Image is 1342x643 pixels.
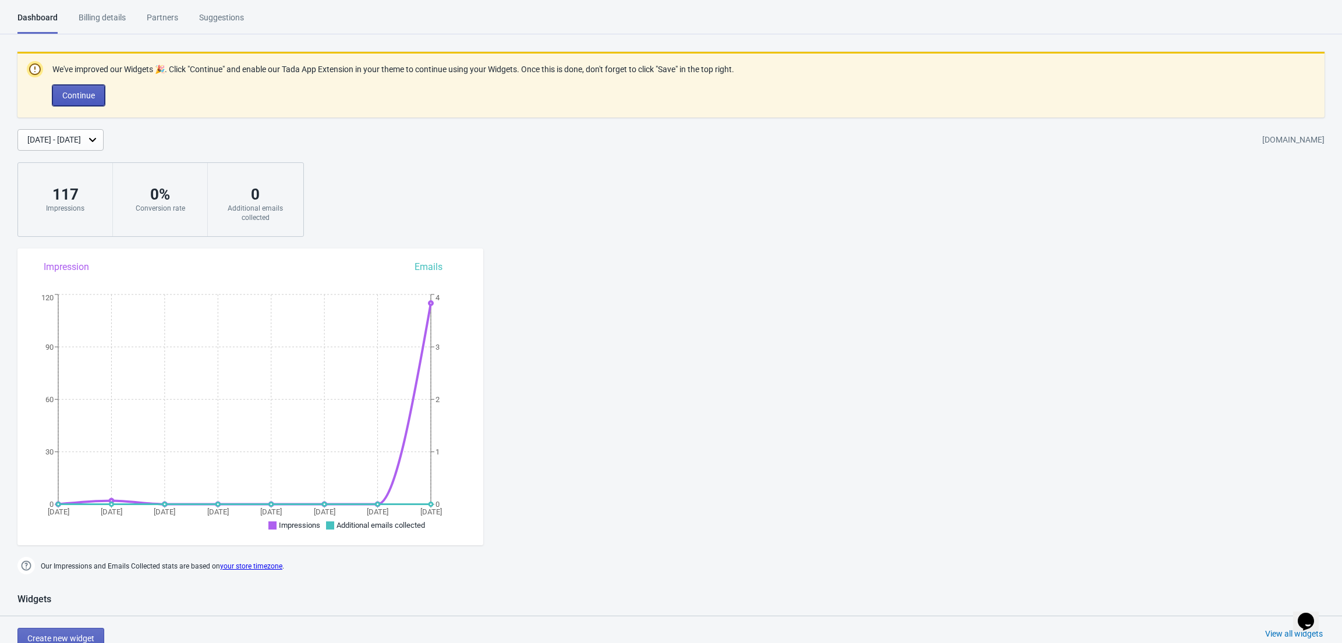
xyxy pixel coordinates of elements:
[435,500,440,509] tspan: 0
[147,12,178,32] div: Partners
[17,557,35,574] img: help.png
[30,185,101,204] div: 117
[420,507,442,516] tspan: [DATE]
[45,395,54,404] tspan: 60
[1262,130,1325,151] div: [DOMAIN_NAME]
[367,507,388,516] tspan: [DATE]
[41,557,284,576] span: Our Impressions and Emails Collected stats are based on .
[125,185,196,204] div: 0 %
[125,204,196,213] div: Conversion rate
[52,63,734,76] p: We've improved our Widgets 🎉. Click "Continue" and enable our Tada App Extension in your theme to...
[1265,628,1323,640] div: View all widgets
[260,507,282,516] tspan: [DATE]
[45,447,54,456] tspan: 30
[435,293,440,302] tspan: 4
[62,91,95,100] span: Continue
[101,507,122,516] tspan: [DATE]
[220,562,282,570] a: your store timezone
[17,12,58,34] div: Dashboard
[154,507,175,516] tspan: [DATE]
[30,204,101,213] div: Impressions
[27,634,94,643] span: Create new widget
[199,12,244,32] div: Suggestions
[207,507,229,516] tspan: [DATE]
[1293,596,1330,631] iframe: chat widget
[79,12,126,32] div: Billing details
[435,395,440,404] tspan: 2
[435,343,440,351] tspan: 3
[27,134,81,146] div: [DATE] - [DATE]
[279,521,320,530] span: Impressions
[49,500,54,509] tspan: 0
[41,293,54,302] tspan: 120
[48,507,69,516] tspan: [DATE]
[435,447,440,456] tspan: 1
[314,507,335,516] tspan: [DATE]
[219,204,291,222] div: Additional emails collected
[219,185,291,204] div: 0
[45,343,54,351] tspan: 90
[337,521,425,530] span: Additional emails collected
[52,85,105,106] button: Continue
